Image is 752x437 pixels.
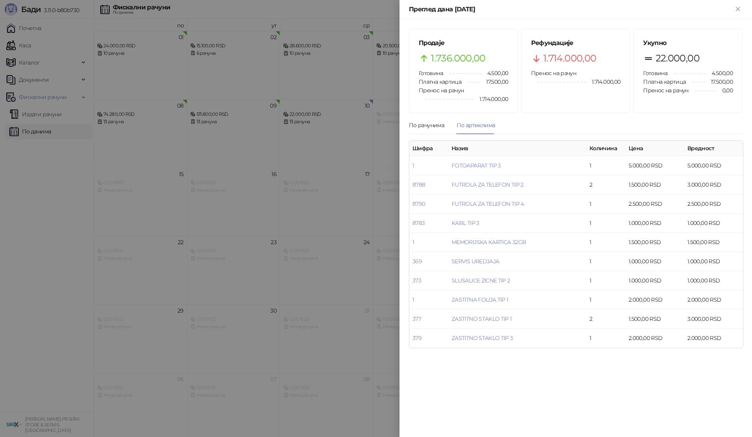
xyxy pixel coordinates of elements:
[733,5,743,14] button: Close
[684,309,743,329] td: 3.000,00 RSD
[431,51,485,66] span: 1.736.000,00
[586,252,625,271] td: 1
[452,181,524,188] a: FUTROLA ZA TELEFON TIP 2
[452,277,510,284] a: SLUSALICE ZICNE TIP 2
[419,70,443,77] span: Готовина
[625,156,684,175] td: 5.000,00 RSD
[643,70,667,77] span: Готовина
[419,78,461,85] span: Платна картица
[684,194,743,214] td: 2.500,00 RSD
[409,5,733,14] div: Преглед дана [DATE]
[412,334,421,342] a: 379
[586,309,625,329] td: 2
[452,315,512,322] a: ZASTITNO STAKLO TIP 1
[643,78,686,85] span: Платна картица
[586,141,625,156] th: Количина
[409,121,444,129] div: По рачунима
[625,233,684,252] td: 1.500,00 RSD
[419,38,508,48] h5: Продаје
[625,252,684,271] td: 1.000,00 RSD
[586,329,625,348] td: 1
[412,315,421,322] a: 377
[684,175,743,194] td: 3.000,00 RSD
[482,69,508,77] span: 4.500,00
[586,156,625,175] td: 1
[412,277,421,284] a: 373
[452,258,499,265] a: SERVIS UREDJAJA
[643,87,688,94] span: Пренос на рачун
[412,296,414,303] a: 1
[586,175,625,194] td: 2
[586,233,625,252] td: 1
[452,162,501,169] a: FOTOAPARAT TIP 3
[684,233,743,252] td: 1.500,00 RSD
[543,51,596,66] span: 1.714.000,00
[684,252,743,271] td: 1.000,00 RSD
[705,77,733,86] span: 17.500,00
[452,296,508,303] a: ZASTITNA FOLIJA TIP 1
[656,51,700,66] span: 22.000,00
[625,329,684,348] td: 2.000,00 RSD
[684,141,743,156] th: Вредност
[586,290,625,309] td: 1
[531,70,576,77] span: Пренос на рачун
[452,239,526,246] a: MEMORIJSKA KARTICA 32GB
[717,86,733,95] span: 0,00
[412,162,414,169] a: 1
[625,309,684,329] td: 1.500,00 RSD
[586,214,625,233] td: 1
[684,290,743,309] td: 2.000,00 RSD
[625,271,684,290] td: 1.000,00 RSD
[625,290,684,309] td: 2.000,00 RSD
[625,141,684,156] th: Цена
[412,258,422,265] a: 369
[452,334,513,342] a: ZASTITNO STAKLO TIP 3
[452,219,479,227] a: KABL TIP 3
[643,38,733,48] h5: Укупно
[457,121,495,129] div: По артиклима
[625,175,684,194] td: 1.500,00 RSD
[452,200,524,207] a: FUTROLA ZA TELEFON TIP 4
[586,77,620,86] span: 1.714.000,00
[586,271,625,290] td: 1
[625,194,684,214] td: 2.500,00 RSD
[684,329,743,348] td: 2.000,00 RSD
[531,38,621,48] h5: Рефундације
[412,219,425,227] a: 8783
[448,141,586,156] th: Назив
[419,87,464,94] span: Пренос на рачун
[586,194,625,214] td: 1
[684,156,743,175] td: 5.000,00 RSD
[706,69,733,77] span: 4.500,00
[409,141,448,156] th: Шифра
[412,239,414,246] a: 1
[474,95,508,103] span: 1.714.000,00
[412,200,425,207] a: 8790
[625,214,684,233] td: 1.000,00 RSD
[684,271,743,290] td: 1.000,00 RSD
[481,77,508,86] span: 17.500,00
[684,214,743,233] td: 1.000,00 RSD
[412,181,425,188] a: 8788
